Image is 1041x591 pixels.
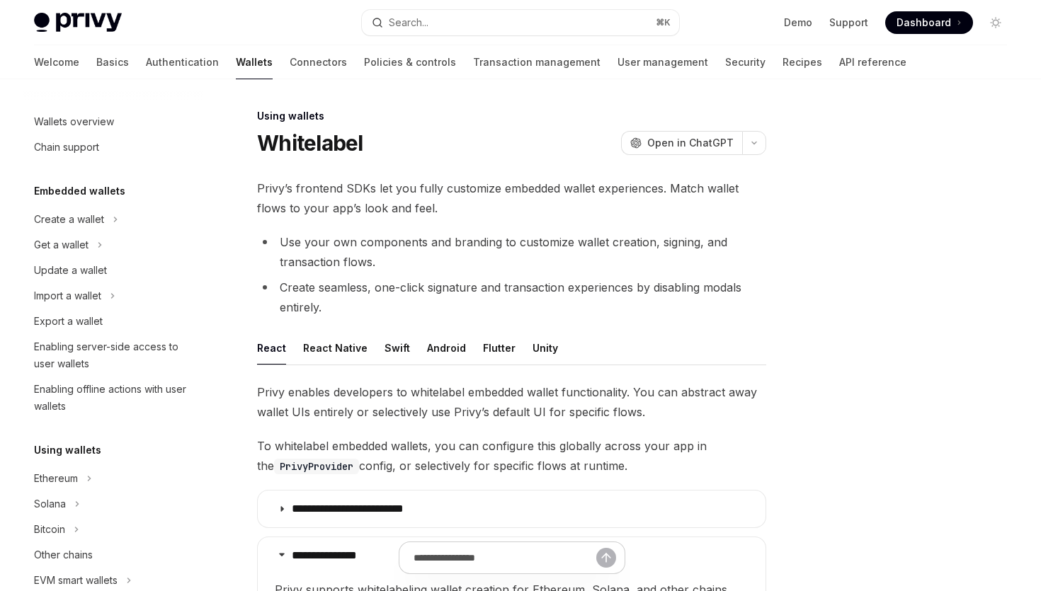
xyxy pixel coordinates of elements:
a: Enabling server-side access to user wallets [23,334,204,377]
div: Update a wallet [34,262,107,279]
a: Authentication [146,45,219,79]
div: Ethereum [34,470,78,487]
div: React Native [303,331,368,365]
button: Send message [596,548,616,568]
h5: Embedded wallets [34,183,125,200]
a: Wallets [236,45,273,79]
a: Update a wallet [23,258,204,283]
button: Open search [362,10,678,35]
button: Toggle Get a wallet section [23,232,204,258]
a: Chain support [23,134,204,160]
a: Export a wallet [23,309,204,334]
div: Wallets overview [34,113,114,130]
div: Enabling server-side access to user wallets [34,338,195,372]
div: Get a wallet [34,236,89,253]
div: Unity [533,331,558,365]
button: Toggle Bitcoin section [23,517,204,542]
button: Open in ChatGPT [621,131,742,155]
h5: Using wallets [34,442,101,459]
a: Dashboard [885,11,973,34]
div: Export a wallet [34,313,103,330]
div: Using wallets [257,109,766,123]
span: ⌘ K [656,17,671,28]
a: Basics [96,45,129,79]
a: Support [829,16,868,30]
a: Security [725,45,766,79]
a: API reference [839,45,906,79]
li: Use your own components and branding to customize wallet creation, signing, and transaction flows. [257,232,766,272]
div: EVM smart wallets [34,572,118,589]
button: Toggle Create a wallet section [23,207,204,232]
h1: Whitelabel [257,130,363,156]
span: Privy enables developers to whitelabel embedded wallet functionality. You can abstract away walle... [257,382,766,422]
div: React [257,331,286,365]
code: PrivyProvider [274,459,359,474]
a: Welcome [34,45,79,79]
button: Toggle Import a wallet section [23,283,204,309]
button: Toggle Solana section [23,491,204,517]
div: Swift [385,331,410,365]
div: Flutter [483,331,516,365]
img: light logo [34,13,122,33]
input: Ask a question... [414,542,596,573]
div: Android [427,331,466,365]
span: Privy’s frontend SDKs let you fully customize embedded wallet experiences. Match wallet flows to ... [257,178,766,218]
div: Chain support [34,139,99,156]
span: Open in ChatGPT [647,136,734,150]
div: Search... [389,14,428,31]
div: Solana [34,495,66,512]
div: Import a wallet [34,287,101,304]
a: Demo [784,16,812,30]
a: Connectors [290,45,347,79]
div: Enabling offline actions with user wallets [34,381,195,415]
button: Toggle dark mode [984,11,1007,34]
span: To whitelabel embedded wallets, you can configure this globally across your app in the config, or... [257,436,766,476]
a: Enabling offline actions with user wallets [23,377,204,419]
li: Create seamless, one-click signature and transaction experiences by disabling modals entirely. [257,277,766,317]
a: Other chains [23,542,204,568]
div: Other chains [34,546,93,563]
a: Recipes [783,45,822,79]
span: Dashboard [897,16,951,30]
div: Bitcoin [34,521,65,538]
a: Policies & controls [364,45,456,79]
button: Toggle Ethereum section [23,466,204,491]
div: Create a wallet [34,211,104,228]
a: Transaction management [473,45,601,79]
a: Wallets overview [23,109,204,134]
a: User management [618,45,708,79]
